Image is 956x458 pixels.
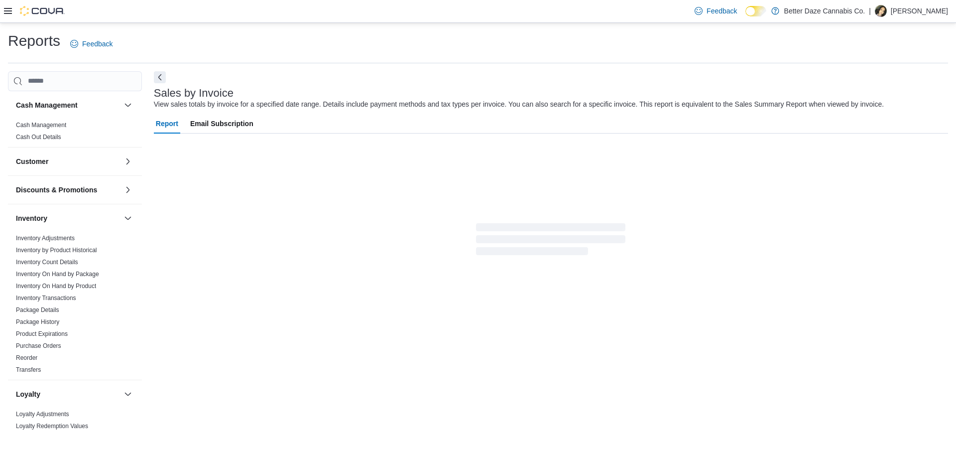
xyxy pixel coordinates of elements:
a: Loyalty Redemption Values [16,423,88,430]
span: Package Details [16,306,59,314]
p: Better Daze Cannabis Co. [784,5,865,17]
p: | [869,5,871,17]
a: Inventory Transactions [16,295,76,302]
button: Inventory [16,213,120,223]
a: Transfers [16,366,41,373]
span: Product Expirations [16,330,68,338]
img: Cova [20,6,65,16]
span: Inventory Transactions [16,294,76,302]
h3: Loyalty [16,389,40,399]
a: Inventory Adjustments [16,235,75,242]
span: Loyalty Redemption Values [16,422,88,430]
h3: Customer [16,156,48,166]
a: Inventory On Hand by Product [16,283,96,290]
span: Inventory On Hand by Product [16,282,96,290]
span: Inventory by Product Historical [16,246,97,254]
a: Inventory by Product Historical [16,247,97,254]
h3: Discounts & Promotions [16,185,97,195]
div: Loyalty [8,408,142,436]
span: Package History [16,318,59,326]
span: Transfers [16,366,41,374]
input: Dark Mode [745,6,766,16]
button: Cash Management [16,100,120,110]
span: Inventory Count Details [16,258,78,266]
button: Inventory [122,212,134,224]
a: Feedback [691,1,741,21]
span: Email Subscription [190,114,253,134]
span: Cash Management [16,121,66,129]
span: Cash Out Details [16,133,61,141]
a: Reorder [16,354,37,361]
button: Discounts & Promotions [16,185,120,195]
a: Cash Out Details [16,134,61,141]
button: Cash Management [122,99,134,111]
h1: Reports [8,31,60,51]
div: View sales totals by invoice for a specified date range. Details include payment methods and tax ... [154,99,884,110]
span: Feedback [707,6,737,16]
a: Package History [16,318,59,325]
div: Inventory [8,232,142,380]
div: Rocio Garcia [875,5,887,17]
a: Loyalty Adjustments [16,411,69,418]
span: Loyalty Adjustments [16,410,69,418]
span: Inventory Adjustments [16,234,75,242]
a: Cash Management [16,122,66,129]
span: Feedback [82,39,113,49]
a: Feedback [66,34,117,54]
h3: Inventory [16,213,47,223]
div: Cash Management [8,119,142,147]
a: Inventory Count Details [16,259,78,266]
span: Purchase Orders [16,342,61,350]
span: Report [156,114,178,134]
button: Discounts & Promotions [122,184,134,196]
a: Inventory On Hand by Package [16,271,99,278]
button: Customer [122,155,134,167]
button: Next [154,71,166,83]
button: Customer [16,156,120,166]
a: Package Details [16,306,59,313]
button: Loyalty [16,389,120,399]
span: Loading [476,225,625,257]
span: Reorder [16,354,37,362]
span: Inventory On Hand by Package [16,270,99,278]
h3: Sales by Invoice [154,87,234,99]
button: Loyalty [122,388,134,400]
a: Product Expirations [16,330,68,337]
h3: Cash Management [16,100,78,110]
a: Purchase Orders [16,342,61,349]
p: [PERSON_NAME] [891,5,948,17]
